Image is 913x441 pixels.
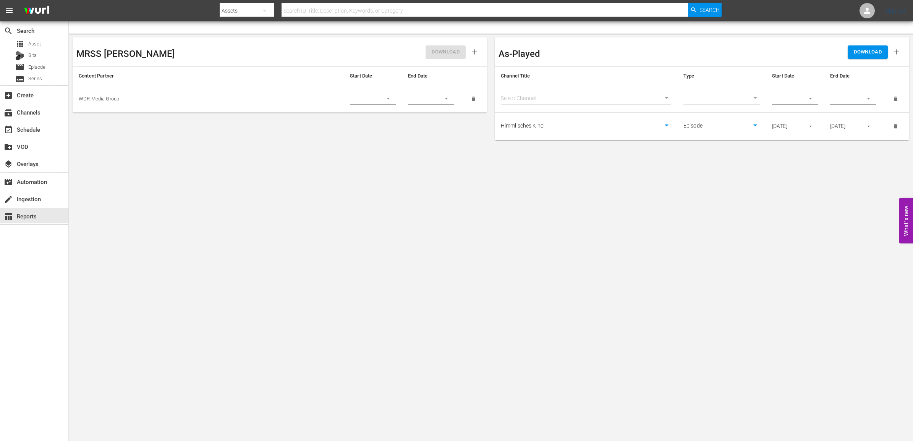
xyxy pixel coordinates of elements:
span: Asset [28,40,41,48]
span: menu [5,6,14,15]
span: Reports [4,212,13,221]
div: Select Channel [501,93,671,105]
th: Channel Title [495,67,677,85]
th: Start Date [766,67,824,85]
th: Type [677,67,766,85]
span: Series [15,74,24,84]
span: Asset [15,39,24,48]
th: Content Partner [73,67,344,85]
a: Sign Out [886,8,906,14]
div: Himmlisches Kino [501,121,671,132]
button: DOWNLOAD [848,45,888,59]
span: Create [4,91,13,100]
td: WDR Media Group [73,85,344,113]
th: Start Date [344,67,402,85]
span: Automation [4,178,13,187]
button: Search [688,3,722,17]
h3: MRSS [PERSON_NAME] [76,49,175,59]
span: Episode [28,63,45,71]
div: Episode [683,121,760,132]
th: End Date [402,67,460,85]
img: ans4CAIJ8jUAAAAAAAAAAAAAAAAAAAAAAAAgQb4GAAAAAAAAAAAAAAAAAAAAAAAAJMjXAAAAAAAAAAAAAAAAAAAAAAAAgAT5G... [18,2,55,20]
th: End Date [824,67,882,85]
button: Open Feedback Widget [899,198,913,243]
span: Search [4,26,13,36]
div: Bits [15,51,24,60]
span: Schedule [4,125,13,134]
span: Bits [28,52,37,59]
h3: As-Played [499,49,540,59]
span: Overlays [4,160,13,169]
span: DOWNLOAD [854,48,882,57]
span: Search [699,3,720,17]
button: delete [888,91,903,106]
span: Channels [4,108,13,117]
span: Ingestion [4,195,13,204]
span: Episode [15,63,24,72]
button: delete [888,119,903,134]
span: VOD [4,142,13,152]
button: delete [466,91,481,106]
span: Series [28,75,42,82]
